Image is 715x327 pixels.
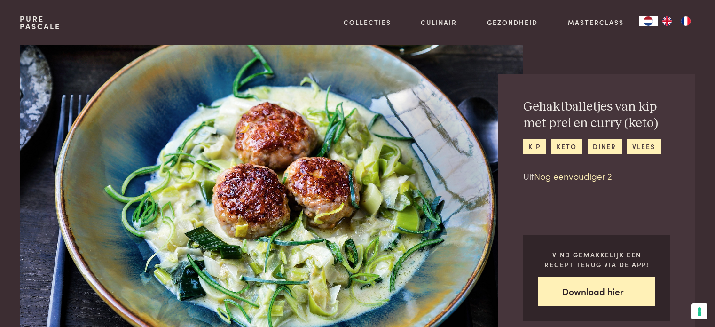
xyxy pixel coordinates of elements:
[568,17,624,27] a: Masterclass
[487,17,538,27] a: Gezondheid
[344,17,391,27] a: Collecties
[538,250,655,269] p: Vind gemakkelijk een recept terug via de app!
[523,139,546,154] a: kip
[691,303,707,319] button: Uw voorkeuren voor toestemming voor trackingtechnologieën
[639,16,695,26] aside: Language selected: Nederlands
[523,169,670,183] p: Uit
[639,16,658,26] div: Language
[534,169,612,182] a: Nog eenvoudiger 2
[523,99,670,131] h2: Gehaktballetjes van kip met prei en curry (keto)
[658,16,695,26] ul: Language list
[627,139,660,154] a: vlees
[421,17,457,27] a: Culinair
[551,139,582,154] a: keto
[676,16,695,26] a: FR
[658,16,676,26] a: EN
[588,139,622,154] a: diner
[20,15,61,30] a: PurePascale
[538,277,655,306] a: Download hier
[639,16,658,26] a: NL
